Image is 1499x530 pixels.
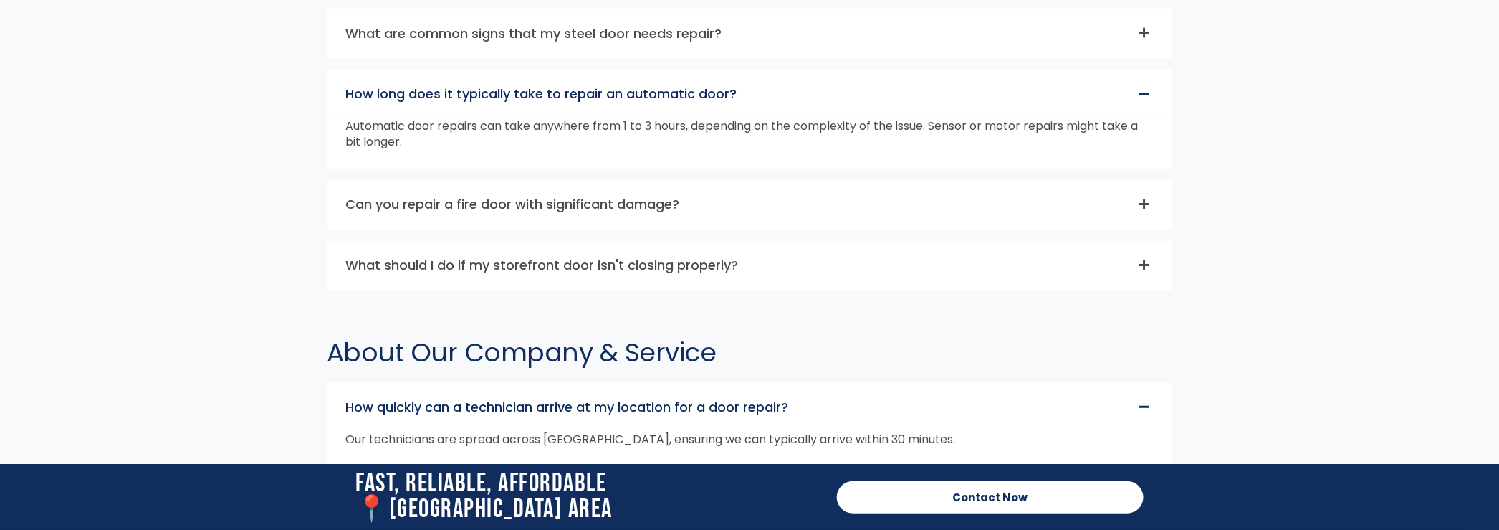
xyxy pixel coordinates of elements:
[327,181,1172,229] div: Can you repair a fire door with significant damage?
[327,70,1172,119] div: How long does it typically take to repair an automatic door?
[327,119,1172,169] div: How long does it typically take to repair an automatic door?
[345,85,737,103] a: How long does it typically take to repair an automatic door?
[327,432,1172,466] div: How quickly can a technician arrive at my location for a door repair?
[953,492,1028,503] span: Contact Now
[345,399,788,417] a: How quickly can a technician arrive at my location for a door repair?
[355,471,823,523] h2: Fast, Reliable, Affordable 📍[GEOGRAPHIC_DATA] Area
[327,9,1172,58] div: What are common signs that my steel door needs repair?
[837,481,1144,514] a: Contact Now
[345,257,738,275] a: What should I do if my storefront door isn't closing properly?
[345,24,722,42] a: What are common signs that my steel door needs repair?
[345,196,679,214] a: Can you repair a fire door with significant damage?
[327,242,1172,290] div: What should I do if my storefront door isn't closing properly?
[327,338,1172,369] h2: About Our Company & Service
[327,384,1172,432] div: How quickly can a technician arrive at my location for a door repair?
